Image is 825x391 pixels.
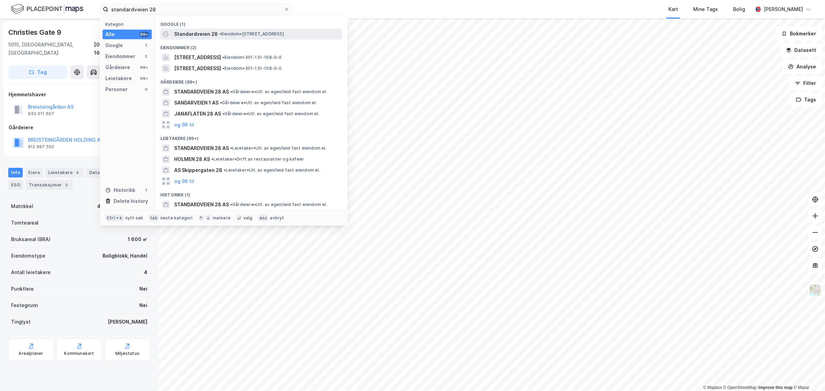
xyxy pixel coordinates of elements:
[114,197,148,205] div: Delete history
[8,180,23,190] div: ESG
[105,30,115,39] div: Alle
[174,200,229,209] span: STANDARDVEIEN 28 AS
[64,351,94,356] div: Kommunekart
[155,130,348,143] div: Leietakere (99+)
[160,215,193,221] div: neste kategori
[125,215,144,221] div: nytt søk
[105,215,124,221] div: Ctrl + k
[211,156,213,162] span: •
[243,215,253,221] div: velg
[28,111,54,117] div: 933 011 607
[105,74,132,83] div: Leietakere
[8,168,23,177] div: Info
[144,87,149,92] div: 0
[144,54,149,59] div: 2
[155,16,348,29] div: Google (1)
[105,41,123,50] div: Google
[139,76,149,81] div: 99+
[809,284,822,297] img: Z
[8,41,94,57] div: 5015, [GEOGRAPHIC_DATA], [GEOGRAPHIC_DATA]
[258,215,269,221] div: esc
[105,186,135,194] div: Historikk
[270,215,284,221] div: avbryt
[128,235,147,243] div: 1 600 ㎡
[780,43,822,57] button: Datasett
[219,31,284,37] span: Eiendom • [STREET_ADDRESS]
[26,180,73,190] div: Transaksjoner
[108,4,284,14] input: Søk på adresse, matrikkel, gårdeiere, leietakere eller personer
[733,5,745,13] div: Bolig
[9,123,150,132] div: Gårdeiere
[155,74,348,86] div: Gårdeiere (99+)
[144,187,149,193] div: 1
[63,182,70,188] div: 3
[174,121,194,129] button: og 96 til
[11,318,31,326] div: Tinglyst
[174,30,218,38] span: Standardveien 28
[220,100,222,105] span: •
[224,167,226,173] span: •
[230,89,232,94] span: •
[74,169,81,176] div: 4
[8,65,67,79] button: Tag
[9,90,150,99] div: Hjemmelshaver
[668,5,678,13] div: Kart
[230,202,327,207] span: Gårdeiere • Utl. av egen/leid fast eiendom el.
[11,301,38,309] div: Festegrunn
[11,202,33,210] div: Matrikkel
[174,99,219,107] span: SANDARVEIEN 1 AS
[791,358,825,391] iframe: Chat Widget
[11,3,83,15] img: logo.f888ab2527a4732fd821a326f86c7f29.svg
[174,177,194,185] button: og 96 til
[174,155,210,163] span: HOLMEN 28 AS
[144,43,149,48] div: 1
[174,64,221,73] span: [STREET_ADDRESS]
[789,76,822,90] button: Filter
[230,145,232,151] span: •
[776,27,822,41] button: Bokmerker
[155,187,348,199] div: Historikk (1)
[211,156,304,162] span: Leietaker • Drift av restauranter og kafeer
[19,351,43,356] div: Arealplaner
[220,100,317,106] span: Gårdeiere • Utl. av egen/leid fast eiendom el.
[782,60,822,74] button: Analyse
[230,145,327,151] span: Leietaker • Utl. av egen/leid fast eiendom el.
[139,32,149,37] div: 99+
[174,166,222,174] span: AS Skippergaten 28
[25,168,43,177] div: Eiere
[105,52,135,61] div: Eiendommer
[103,252,147,260] div: Boligblokk, Handel
[791,358,825,391] div: Kontrollprogram for chat
[723,385,757,390] a: OpenStreetMap
[11,285,34,293] div: Punktleie
[759,385,793,390] a: Improve this map
[8,27,63,38] div: Christies Gate 9
[86,168,112,177] div: Datasett
[693,5,718,13] div: Mine Tags
[144,268,147,276] div: 4
[174,53,221,62] span: [STREET_ADDRESS]
[222,66,282,71] span: Eiendom • 301-131-108-0-0
[155,40,348,52] div: Eiendommer (2)
[224,167,320,173] span: Leietaker • Utl. av egen/leid fast eiendom el.
[222,111,224,116] span: •
[139,301,147,309] div: Nei
[94,41,150,57] div: [GEOGRAPHIC_DATA], 164/1143
[222,55,224,60] span: •
[105,63,130,72] div: Gårdeiere
[230,202,232,207] span: •
[139,65,149,70] div: 99+
[45,168,84,177] div: Leietakere
[174,88,229,96] span: STANDARDVEIEN 28 AS
[222,55,282,60] span: Eiendom • 301-131-108-0-0
[97,202,147,210] div: 4601-164-1143-0-0
[790,93,822,107] button: Tags
[764,5,803,13] div: [PERSON_NAME]
[139,285,147,293] div: Nei
[149,215,159,221] div: tab
[222,66,224,71] span: •
[11,235,51,243] div: Bruksareal (BRA)
[222,111,319,117] span: Gårdeiere • Utl. av egen/leid fast eiendom el.
[11,268,51,276] div: Antall leietakere
[174,110,221,118] span: JANAFLATEN 28 AS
